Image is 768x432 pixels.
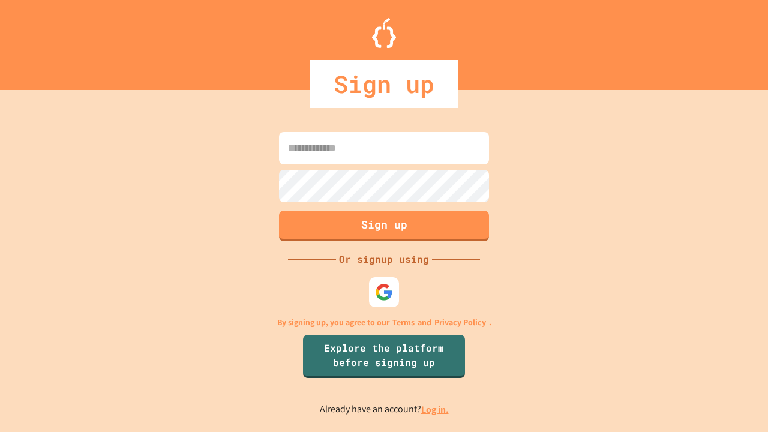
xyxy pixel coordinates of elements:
[434,316,486,329] a: Privacy Policy
[277,316,491,329] p: By signing up, you agree to our and .
[336,252,432,266] div: Or signup using
[392,316,415,329] a: Terms
[421,403,449,416] a: Log in.
[320,402,449,417] p: Already have an account?
[310,60,458,108] div: Sign up
[372,18,396,48] img: Logo.svg
[303,335,465,378] a: Explore the platform before signing up
[375,283,393,301] img: google-icon.svg
[279,211,489,241] button: Sign up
